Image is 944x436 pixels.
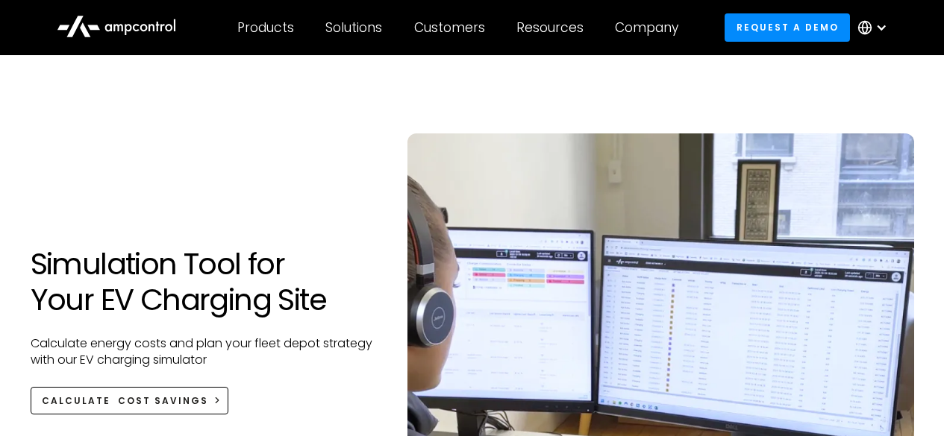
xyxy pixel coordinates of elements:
div: Products [237,19,294,36]
p: Calculate energy costs and plan your fleet depot strategy with our EV charging simulator [31,335,384,369]
div: Customers [414,19,485,36]
div: Company [615,19,678,36]
div: Solutions [325,19,382,36]
div: Resources [516,19,584,36]
h1: Simulation Tool for Your EV Charging Site [31,246,384,317]
div: Calculate Cost Savings [42,394,208,408]
a: Calculate Cost Savings [31,387,229,414]
a: Request a demo [725,13,850,41]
